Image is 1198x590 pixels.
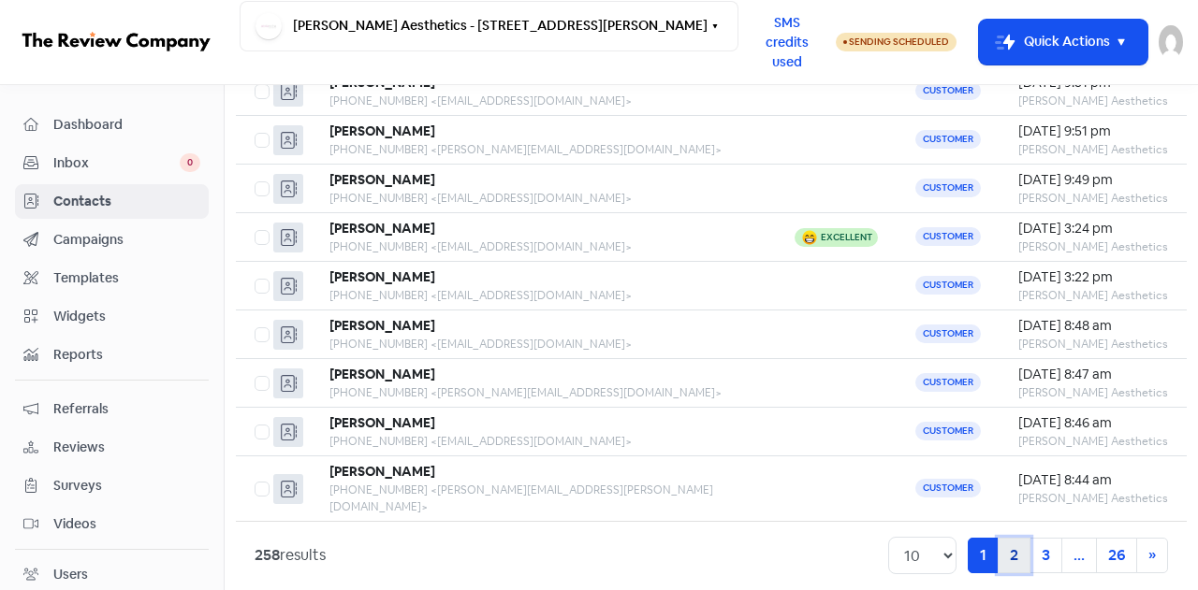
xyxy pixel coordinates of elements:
[1018,336,1168,353] div: [PERSON_NAME] Aesthetics
[1018,93,1168,109] div: [PERSON_NAME] Aesthetics
[821,233,872,242] div: Excellent
[53,345,200,365] span: Reports
[329,93,757,109] div: [PHONE_NUMBER] <[EMAIL_ADDRESS][DOMAIN_NAME]>
[53,438,200,457] span: Reviews
[53,476,200,496] span: Surveys
[329,482,757,515] div: [PHONE_NUMBER] <[PERSON_NAME][EMAIL_ADDRESS][PERSON_NAME][DOMAIN_NAME]>
[53,153,180,173] span: Inbox
[53,307,200,326] span: Widgets
[329,268,435,285] b: [PERSON_NAME]
[329,190,757,207] div: [PHONE_NUMBER] <[EMAIL_ADDRESS][DOMAIN_NAME]>
[329,463,435,480] b: [PERSON_NAME]
[53,192,200,211] span: Contacts
[915,324,981,343] span: Customer
[1030,538,1062,573] a: 3
[1018,365,1168,384] div: [DATE] 8:47 am
[998,538,1030,573] a: 2
[915,179,981,197] span: Customer
[15,108,209,142] a: Dashboard
[1018,267,1168,287] div: [DATE] 3:22 pm
[15,507,209,541] a: Videos
[968,538,999,573] a: 1
[1018,413,1168,433] div: [DATE] 8:46 am
[915,276,981,295] span: Customer
[915,373,981,392] span: Customer
[849,36,949,48] span: Sending Scheduled
[1018,141,1168,158] div: [PERSON_NAME] Aesthetics
[329,433,757,450] div: [PHONE_NUMBER] <[EMAIL_ADDRESS][DOMAIN_NAME]>
[1018,384,1168,401] div: [PERSON_NAME] Aesthetics
[1018,219,1168,238] div: [DATE] 3:24 pm
[53,514,200,534] span: Videos
[1096,538,1137,573] a: 26
[329,287,757,304] div: [PHONE_NUMBER] <[EMAIL_ADDRESS][DOMAIN_NAME]>
[329,366,435,382] b: [PERSON_NAME]
[53,230,200,250] span: Campaigns
[15,299,209,334] a: Widgets
[240,1,738,51] button: [PERSON_NAME] Aesthetics - [STREET_ADDRESS][PERSON_NAME]
[915,479,981,497] span: Customer
[915,130,981,149] span: Customer
[1018,433,1168,450] div: [PERSON_NAME] Aesthetics
[15,146,209,180] a: Inbox 0
[1018,190,1168,207] div: [PERSON_NAME] Aesthetics
[1018,490,1168,507] div: [PERSON_NAME] Aesthetics
[979,20,1147,65] button: Quick Actions
[1136,538,1168,573] a: Next
[329,317,435,334] b: [PERSON_NAME]
[738,31,836,50] a: SMS credits used
[329,414,435,431] b: [PERSON_NAME]
[53,115,200,135] span: Dashboard
[255,544,326,567] div: results
[255,545,280,565] strong: 258
[1061,538,1097,573] a: ...
[915,81,981,100] span: Customer
[53,565,88,584] div: Users
[754,13,820,72] span: SMS credits used
[329,141,757,158] div: [PHONE_NUMBER] <[PERSON_NAME][EMAIL_ADDRESS][DOMAIN_NAME]>
[1018,122,1168,141] div: [DATE] 9:51 pm
[1018,287,1168,304] div: [PERSON_NAME] Aesthetics
[329,384,757,401] div: [PHONE_NUMBER] <[PERSON_NAME][EMAIL_ADDRESS][DOMAIN_NAME]>
[329,336,757,353] div: [PHONE_NUMBER] <[EMAIL_ADDRESS][DOMAIN_NAME]>
[1018,470,1168,490] div: [DATE] 8:44 am
[53,399,200,419] span: Referrals
[15,184,209,219] a: Contacts
[15,430,209,465] a: Reviews
[53,268,200,288] span: Templates
[1018,316,1168,336] div: [DATE] 8:48 am
[180,153,200,172] span: 0
[836,31,957,53] a: Sending Scheduled
[329,238,757,255] div: [PHONE_NUMBER] <[EMAIL_ADDRESS][DOMAIN_NAME]>
[1148,545,1156,565] span: »
[1018,170,1168,190] div: [DATE] 9:49 pm
[329,171,435,188] b: [PERSON_NAME]
[15,338,209,372] a: Reports
[15,261,209,295] a: Templates
[329,122,435,139] b: [PERSON_NAME]
[1159,25,1183,59] img: User
[915,227,981,246] span: Customer
[15,392,209,426] a: Referrals
[915,422,981,440] span: Customer
[15,468,209,503] a: Surveys
[15,223,209,257] a: Campaigns
[329,220,435,237] b: [PERSON_NAME]
[1018,238,1168,255] div: [PERSON_NAME] Aesthetics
